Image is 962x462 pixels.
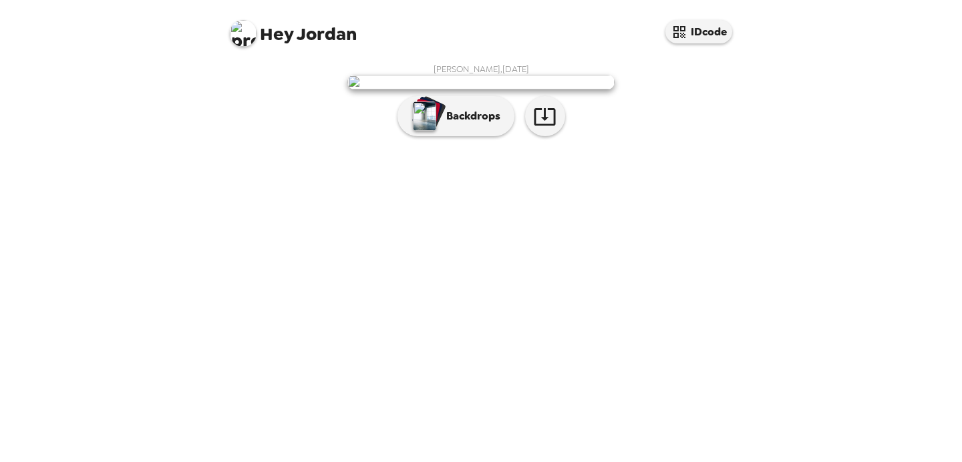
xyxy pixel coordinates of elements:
[260,22,293,46] span: Hey
[434,63,529,75] span: [PERSON_NAME] , [DATE]
[440,108,500,124] p: Backdrops
[397,96,514,136] button: Backdrops
[230,13,357,43] span: Jordan
[230,20,257,47] img: profile pic
[347,75,615,89] img: user
[665,20,732,43] button: IDcode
